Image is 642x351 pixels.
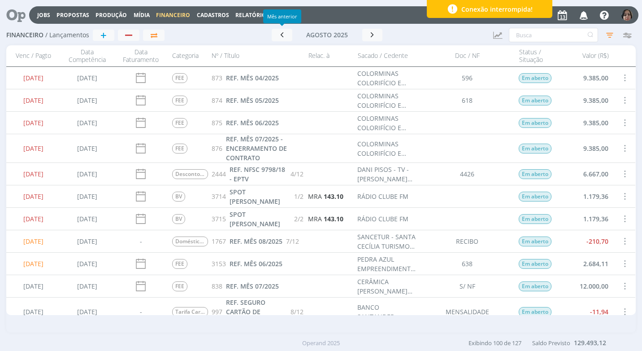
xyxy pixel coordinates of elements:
span: 1/2 [295,192,304,201]
div: PEDRA AZUL EMPREENDIMENTO IMOBILIÁRIO SPE LTDA [358,254,416,273]
a: SPOT [PERSON_NAME] [230,210,291,228]
span: FEE [172,73,187,83]
span: SPOT [PERSON_NAME] [230,210,280,228]
div: [DATE] [60,163,114,185]
span: 1767 [212,237,226,246]
button: Propostas [54,12,92,19]
span: REF. MÊS 08/2025 [230,237,282,246]
span: REF. MÊS 07/2025 [226,282,279,290]
span: 876 [212,144,222,153]
img: 6 [621,9,633,21]
div: 2.684,11 [560,253,613,275]
div: [DATE] [60,185,114,207]
span: 2444 [212,169,226,179]
div: 9.385,00 [560,112,613,134]
span: 3153 [212,259,226,268]
div: 638 [421,253,515,275]
div: [DATE] [6,67,60,89]
div: Relac. à [304,48,353,64]
span: + [100,30,107,40]
a: REF. MÊS 07/2025 [226,281,279,291]
div: [DATE] [6,298,60,326]
span: 838 [212,281,222,291]
a: REF. MÊS 08/2025 [230,237,282,246]
span: Em aberto [519,281,552,291]
span: 874 [212,96,222,105]
div: BANCO SANTANDER BRASIL S.A. [358,303,416,321]
span: Cadastros [197,11,229,19]
a: REF. SEGURO CARTÃO DE CRÉDITO - 07/2025 [226,298,287,326]
div: -210,70 [560,230,613,252]
span: 8/12 [291,307,304,316]
span: Nº / Título [212,52,239,60]
div: [DATE] [6,253,60,275]
span: Tarifa Cartão de Crédito [172,307,208,317]
button: + [93,30,114,41]
div: -11,94 [560,298,613,326]
div: Sacado / Cedente [353,48,421,64]
div: [DATE] [60,134,114,162]
span: REF. NFSC 9798/18 - EPTV [230,165,285,183]
span: 875 [212,118,222,127]
div: [DATE] [60,230,114,252]
span: Em aberto [519,192,552,202]
span: 3714 [212,192,226,201]
span: FEE [172,144,187,154]
div: [DATE] [60,275,114,297]
div: Categoria [168,48,208,64]
div: - [114,230,168,252]
span: Exibindo 100 de 127 [468,339,521,347]
span: Em aberto [519,237,552,246]
a: REF. MÊS 05/2025 [226,96,279,105]
button: Produção [93,12,130,19]
div: Venc / Pagto [6,48,60,64]
span: Em aberto [519,144,552,154]
span: Desconto Padrão [172,169,208,179]
div: RECIBO [421,230,515,252]
span: REF. MÊS 04/2025 [226,74,279,82]
button: agosto 2025 [292,29,362,41]
div: [DATE] [6,134,60,162]
span: 4/12 [291,169,304,179]
div: [DATE] [6,185,60,207]
span: Em aberto [519,118,552,128]
div: Status / Situação [515,48,560,64]
button: Mídia [131,12,152,19]
span: Em aberto [519,169,552,179]
button: Jobs [35,12,53,19]
div: [DATE] [60,253,114,275]
button: Cadastros [194,12,232,19]
div: COLORMINAS COLORIFÍCIO E MINERAÇÃO LTDA [358,69,416,88]
span: Em aberto [519,96,552,105]
div: [DATE] [60,298,114,326]
div: Mês anterior [263,9,301,23]
span: agosto 2025 [306,31,348,39]
div: Data Faturamento [114,48,168,64]
div: 618 [421,89,515,111]
div: 9.385,00 [560,89,613,111]
a: REF. MÊS 07/2025 - ENCERRAMENTO DE CONTRATO [226,134,304,162]
span: BV [172,214,185,224]
span: 2/2 [295,214,304,224]
span: 7/12 [286,237,299,246]
div: 12.000,00 [560,275,613,297]
b: 143.10 [324,215,344,223]
span: REF. MÊS 07/2025 - ENCERRAMENTO DE CONTRATO [226,135,287,162]
div: - [114,298,168,326]
span: 997 [212,307,222,316]
button: 6 [621,7,633,23]
b: 129.493,12 [574,338,606,347]
div: [DATE] [6,112,60,134]
div: [DATE] [6,208,60,230]
span: Em aberto [519,307,552,317]
div: [DATE] [6,275,60,297]
span: REF. MÊS 05/2025 [226,96,279,105]
div: [DATE] [60,67,114,89]
div: [DATE] [60,208,114,230]
div: DANI PISOS - TV - [PERSON_NAME] DOS REIS LTDA [358,165,416,184]
span: Em aberto [519,214,552,224]
div: RÁDIO CLUBE FM [358,214,409,224]
div: 1.179,36 [560,208,613,230]
span: Financeiro [6,31,43,39]
span: 873 [212,73,222,83]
